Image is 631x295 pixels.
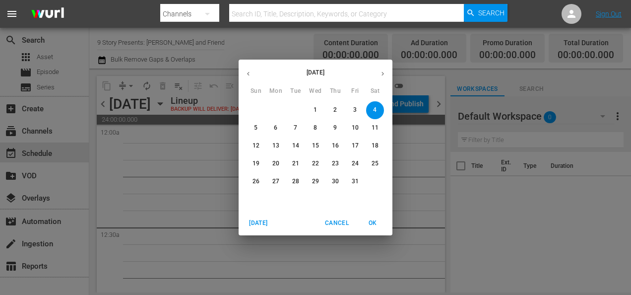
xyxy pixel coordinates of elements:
[307,119,324,137] button: 8
[252,159,259,168] p: 19
[326,101,344,119] button: 2
[292,159,299,168] p: 21
[312,177,319,186] p: 29
[352,142,359,150] p: 17
[312,159,319,168] p: 22
[346,119,364,137] button: 10
[252,142,259,150] p: 12
[366,101,384,119] button: 4
[272,159,279,168] p: 20
[326,137,344,155] button: 16
[596,10,622,18] a: Sign Out
[361,218,384,228] span: OK
[294,124,297,132] p: 7
[332,159,339,168] p: 23
[357,215,388,231] button: OK
[267,137,285,155] button: 13
[247,173,265,191] button: 26
[373,106,377,114] p: 4
[333,124,337,132] p: 9
[254,124,257,132] p: 5
[307,155,324,173] button: 22
[307,101,324,119] button: 1
[292,177,299,186] p: 28
[267,155,285,173] button: 20
[346,155,364,173] button: 24
[314,106,317,114] p: 1
[267,119,285,137] button: 6
[307,86,324,96] span: Wed
[372,159,379,168] p: 25
[267,173,285,191] button: 27
[274,124,277,132] p: 6
[247,86,265,96] span: Sun
[272,177,279,186] p: 27
[366,119,384,137] button: 11
[258,68,373,77] p: [DATE]
[326,119,344,137] button: 9
[366,86,384,96] span: Sat
[332,177,339,186] p: 30
[346,86,364,96] span: Fri
[353,106,357,114] p: 3
[247,119,265,137] button: 5
[292,142,299,150] p: 14
[287,155,305,173] button: 21
[372,142,379,150] p: 18
[325,218,349,228] span: Cancel
[287,86,305,96] span: Tue
[252,177,259,186] p: 26
[372,124,379,132] p: 11
[478,4,505,22] span: Search
[333,106,337,114] p: 2
[247,218,270,228] span: [DATE]
[6,8,18,20] span: menu
[352,124,359,132] p: 10
[346,101,364,119] button: 3
[287,173,305,191] button: 28
[346,137,364,155] button: 17
[247,137,265,155] button: 12
[272,142,279,150] p: 13
[321,215,353,231] button: Cancel
[24,2,71,26] img: ans4CAIJ8jUAAAAAAAAAAAAAAAAAAAAAAAAgQb4GAAAAAAAAAAAAAAAAAAAAAAAAJMjXAAAAAAAAAAAAAAAAAAAAAAAAgAT5G...
[312,142,319,150] p: 15
[346,173,364,191] button: 31
[326,86,344,96] span: Thu
[326,173,344,191] button: 30
[352,159,359,168] p: 24
[287,119,305,137] button: 7
[332,142,339,150] p: 16
[366,155,384,173] button: 25
[287,137,305,155] button: 14
[267,86,285,96] span: Mon
[314,124,317,132] p: 8
[307,173,324,191] button: 29
[243,215,274,231] button: [DATE]
[247,155,265,173] button: 19
[366,137,384,155] button: 18
[326,155,344,173] button: 23
[307,137,324,155] button: 15
[352,177,359,186] p: 31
